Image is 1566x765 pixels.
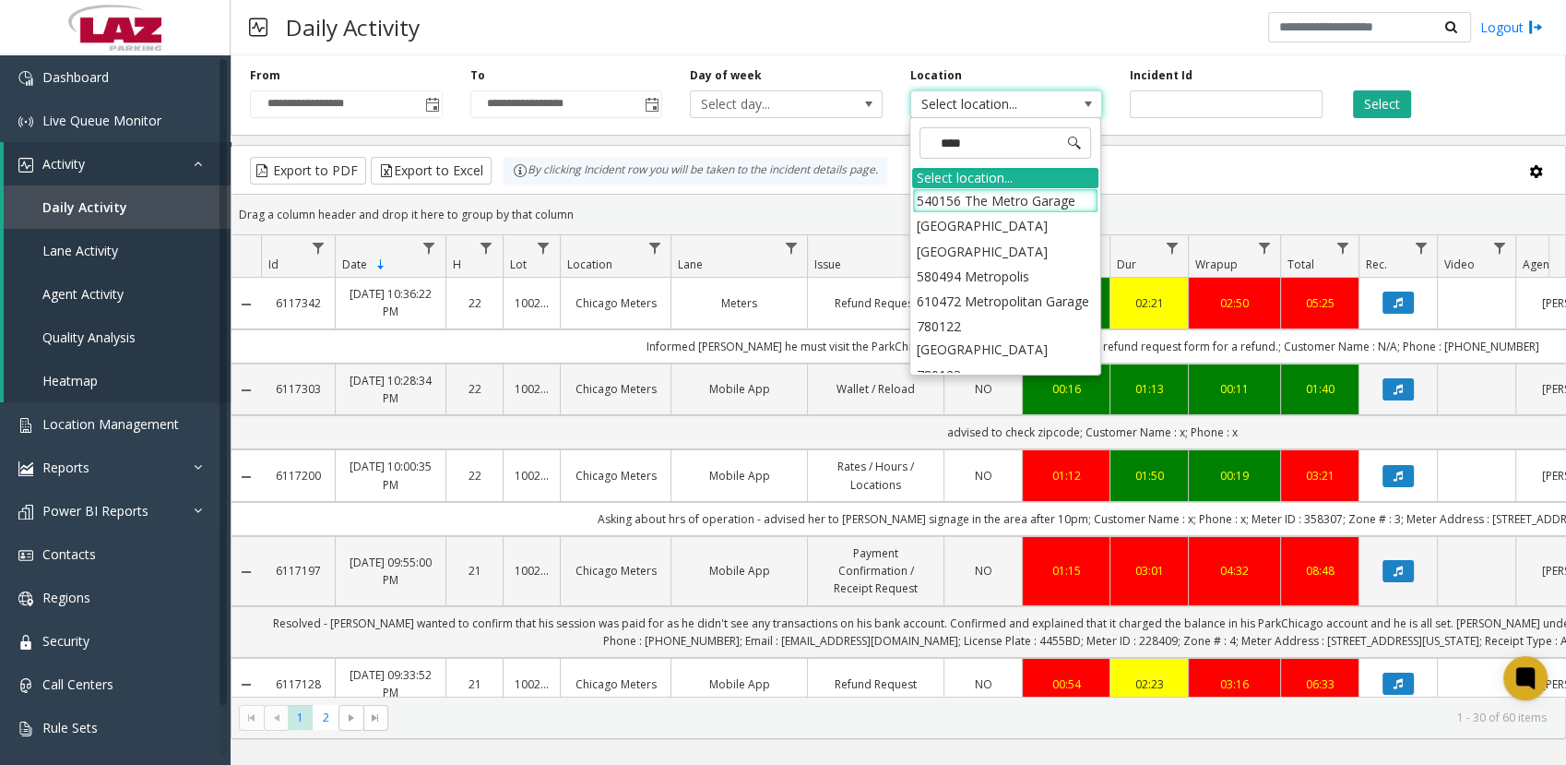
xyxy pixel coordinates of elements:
img: 'icon' [18,678,33,693]
a: [DATE] 10:00:35 PM [347,458,434,493]
div: 00:11 [1200,380,1269,398]
li: [GEOGRAPHIC_DATA] [912,239,1098,264]
a: 02:21 [1121,294,1177,312]
a: Meters [682,294,796,312]
span: Agent Activity [42,285,124,303]
span: Lane Activity [42,242,118,259]
div: 00:19 [1200,467,1269,484]
span: Power BI Reports [42,502,148,520]
button: Export to PDF [250,157,366,185]
a: 01:15 [1034,562,1098,580]
a: Mobile App [682,380,796,398]
a: 6117342 [272,294,324,312]
img: 'icon' [18,592,33,606]
div: 02:50 [1200,294,1269,312]
a: [DATE] 09:55:00 PM [347,554,434,589]
span: Sortable [374,257,388,272]
span: Total [1287,257,1314,272]
a: 100240 [515,294,549,312]
a: 6117197 [272,562,324,580]
a: 00:16 [1034,380,1098,398]
a: Lane Activity [4,229,231,272]
a: NO [955,380,1011,398]
span: Location [567,257,612,272]
span: Location Management [42,415,179,433]
a: Collapse Details [231,677,261,692]
div: 01:40 [1292,380,1347,398]
span: Lot [510,257,527,272]
span: Wrapup [1195,257,1238,272]
span: NO [975,563,992,579]
a: Daily Activity [4,185,231,229]
a: Collapse Details [231,565,261,580]
span: Quality Analysis [42,329,136,346]
a: Chicago Meters [572,294,659,312]
span: Regions [42,589,90,606]
span: Contacts [42,545,96,563]
span: Go to the next page [344,711,359,725]
div: 05:25 [1292,294,1347,312]
img: 'icon' [18,114,33,129]
span: Go to the next page [338,705,363,731]
div: 06:33 [1292,675,1347,693]
a: [DATE] 10:28:34 PM [347,372,434,407]
a: 100240 [515,467,549,484]
span: Date [342,257,367,272]
span: Rec. [1366,257,1387,272]
a: Total Filter Menu [1330,235,1355,260]
span: Lane [678,257,703,272]
a: Chicago Meters [572,562,659,580]
span: H [453,257,461,272]
a: 22 [457,467,492,484]
span: Toggle popup [641,91,661,117]
label: From [250,67,280,84]
label: To [470,67,485,84]
a: Video Filter Menu [1487,235,1512,260]
a: Quality Analysis [4,316,231,359]
button: Select [1353,90,1411,118]
a: Activity [4,142,231,185]
li: 540156 The Metro Garage [912,188,1098,213]
img: 'icon' [18,71,33,86]
img: infoIcon.svg [513,163,528,178]
div: 02:23 [1121,675,1177,693]
img: logout [1528,18,1543,37]
div: By clicking Incident row you will be taken to the incident details page. [504,157,887,185]
a: Rates / Hours / Locations [819,458,932,493]
a: H Filter Menu [474,235,499,260]
a: 100240 [515,562,549,580]
a: Mobile App [682,562,796,580]
span: Live Queue Monitor [42,112,161,129]
span: NO [975,676,992,692]
span: Select location... [911,91,1063,117]
span: Toggle popup [421,91,442,117]
a: 03:21 [1292,467,1347,484]
a: Collapse Details [231,470,261,484]
kendo-pager-info: 1 - 30 of 60 items [399,710,1547,725]
a: NO [955,562,1011,580]
a: 01:12 [1034,467,1098,484]
a: 22 [457,380,492,398]
a: Logout [1480,18,1543,37]
a: Agent Activity [4,272,231,316]
a: 03:16 [1200,675,1269,693]
img: 'icon' [18,461,33,476]
a: Refund Request [819,675,932,693]
button: Export to Excel [371,157,492,185]
a: Lot Filter Menu [531,235,556,260]
a: 03:01 [1121,562,1177,580]
span: Page 1 [288,705,313,730]
span: Call Centers [42,675,113,693]
a: 01:50 [1121,467,1177,484]
a: 04:32 [1200,562,1269,580]
li: 580494 Metropolis [912,264,1098,289]
span: Page 2 [313,705,338,730]
span: Rule Sets [42,719,98,736]
a: Date Filter Menu [417,235,442,260]
a: [DATE] 09:33:52 PM [347,666,434,701]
